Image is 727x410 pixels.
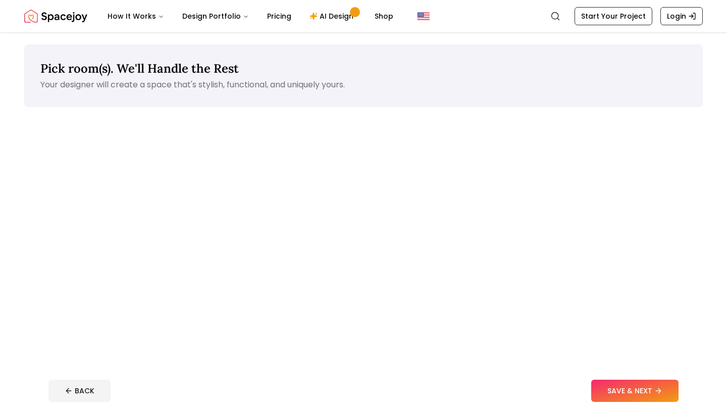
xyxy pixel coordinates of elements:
[259,6,299,26] a: Pricing
[575,7,652,25] a: Start Your Project
[418,10,430,22] img: United States
[591,380,679,402] button: SAVE & NEXT
[40,61,239,76] span: Pick room(s). We'll Handle the Rest
[367,6,401,26] a: Shop
[24,6,87,26] a: Spacejoy
[99,6,401,26] nav: Main
[48,380,111,402] button: BACK
[99,6,172,26] button: How It Works
[660,7,703,25] a: Login
[301,6,365,26] a: AI Design
[40,79,687,91] p: Your designer will create a space that's stylish, functional, and uniquely yours.
[174,6,257,26] button: Design Portfolio
[24,6,87,26] img: Spacejoy Logo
